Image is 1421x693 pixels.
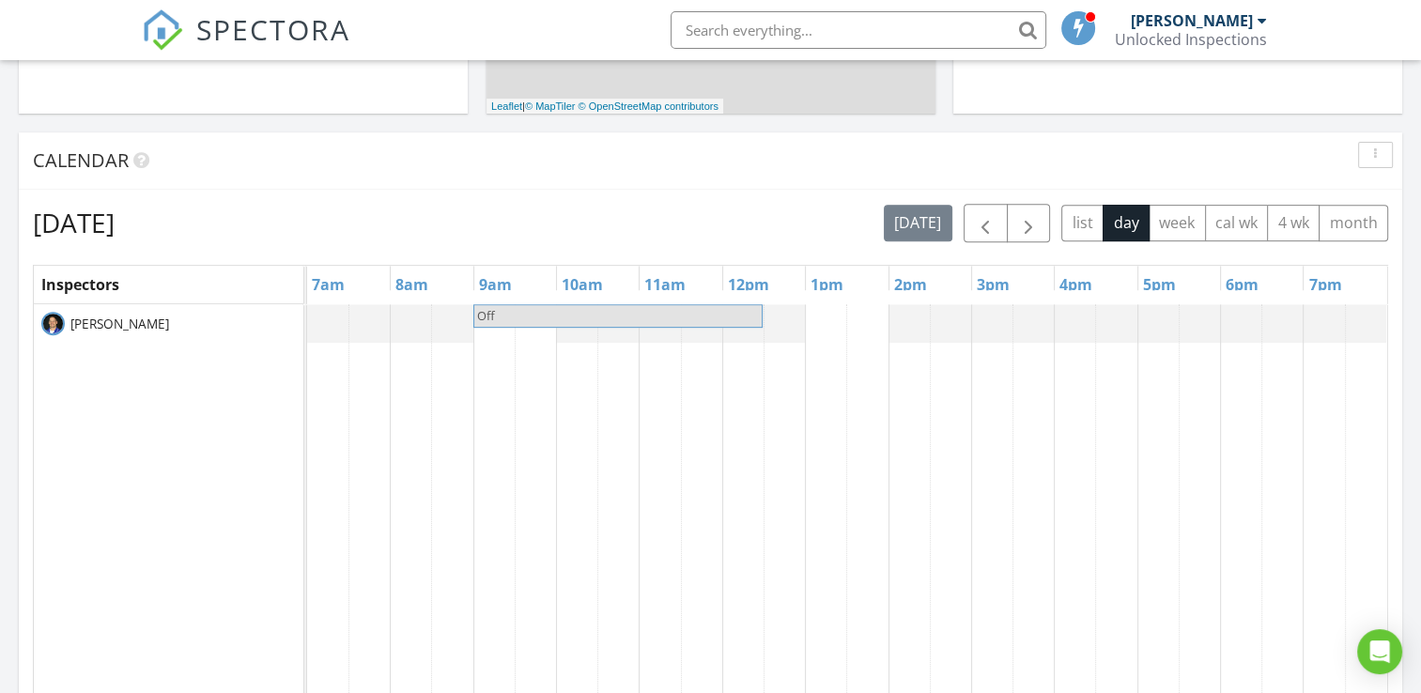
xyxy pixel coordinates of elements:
div: [PERSON_NAME] [1131,11,1253,30]
input: Search everything... [671,11,1046,49]
img: The Best Home Inspection Software - Spectora [142,9,183,51]
a: 7am [307,269,349,300]
a: SPECTORA [142,25,350,65]
a: 8am [391,269,433,300]
button: day [1103,205,1150,241]
span: SPECTORA [196,9,350,49]
button: list [1061,205,1104,241]
a: Leaflet [491,100,522,112]
a: 7pm [1304,269,1346,300]
span: Off [477,307,495,324]
a: 11am [640,269,690,300]
div: Unlocked Inspections [1115,30,1267,49]
span: [PERSON_NAME] [67,315,173,333]
h2: [DATE] [33,204,115,241]
button: Next day [1007,204,1051,242]
img: profile_pic.png [41,312,65,335]
button: Previous day [964,204,1008,242]
span: Calendar [33,147,129,173]
a: © OpenStreetMap contributors [579,100,718,112]
button: month [1319,205,1388,241]
a: 12pm [723,269,774,300]
div: Open Intercom Messenger [1357,629,1402,674]
span: Inspectors [41,274,119,295]
div: | [487,99,723,115]
a: 1pm [806,269,848,300]
a: 4pm [1055,269,1097,300]
button: [DATE] [884,205,952,241]
button: week [1149,205,1206,241]
a: 9am [474,269,517,300]
a: 10am [557,269,608,300]
a: 5pm [1138,269,1181,300]
button: 4 wk [1267,205,1320,241]
a: 6pm [1221,269,1263,300]
a: 2pm [889,269,932,300]
button: cal wk [1205,205,1269,241]
a: © MapTiler [525,100,576,112]
a: 3pm [972,269,1014,300]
